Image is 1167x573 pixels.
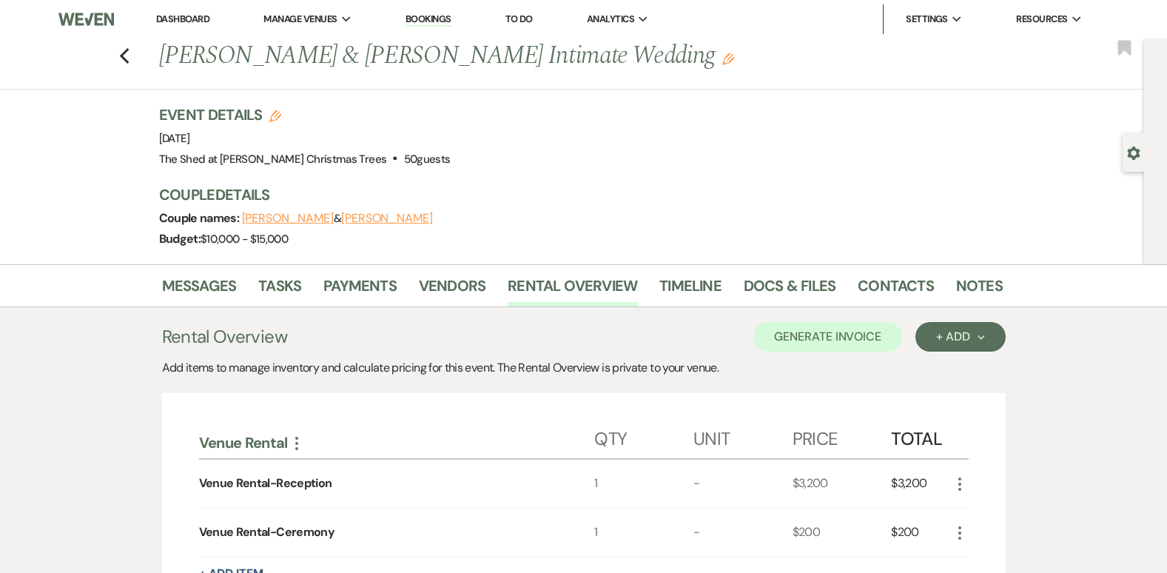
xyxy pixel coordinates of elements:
button: Open lead details [1127,145,1140,159]
div: Unit [693,414,793,458]
a: Docs & Files [744,274,835,306]
a: Dashboard [156,13,209,25]
a: Timeline [659,274,722,306]
a: To Do [505,13,533,25]
div: $3,200 [793,460,892,508]
div: $3,200 [891,460,950,508]
span: Resources [1016,12,1067,27]
span: 50 guests [404,152,451,167]
button: [PERSON_NAME] [341,212,433,224]
div: - [693,460,793,508]
span: Budget: [159,231,201,247]
h3: Couple Details [159,184,988,205]
div: $200 [793,509,892,557]
div: Venue Rental-Reception [199,475,332,492]
a: Notes [956,274,1003,306]
div: Add items to manage inventory and calculate pricing for this event. The Rental Overview is privat... [162,359,1006,377]
div: Total [891,414,950,458]
button: Edit [722,52,734,65]
a: Bookings [406,13,451,27]
div: Venue Rental [199,433,595,452]
span: [DATE] [159,131,190,146]
span: Analytics [587,12,634,27]
div: 1 [594,509,693,557]
h1: [PERSON_NAME] & [PERSON_NAME] Intimate Wedding [159,38,822,74]
span: Couple names: [159,210,242,226]
span: & [242,211,433,226]
span: Settings [906,12,948,27]
h3: Event Details [159,104,451,125]
div: $200 [891,509,950,557]
div: + Add [936,331,984,343]
button: Generate Invoice [753,322,902,352]
a: Contacts [858,274,934,306]
span: $10,000 - $15,000 [201,232,288,247]
button: + Add [915,322,1005,352]
div: Qty [594,414,693,458]
a: Rental Overview [508,274,637,306]
span: Manage Venues [263,12,337,27]
h3: Rental Overview [162,324,287,350]
button: [PERSON_NAME] [242,212,334,224]
a: Tasks [258,274,301,306]
span: The Shed at [PERSON_NAME] Christmas Trees [159,152,387,167]
a: Vendors [419,274,485,306]
img: Weven Logo [58,4,115,35]
div: 1 [594,460,693,508]
a: Messages [162,274,237,306]
a: Payments [323,274,397,306]
div: Price [793,414,892,458]
div: - [693,509,793,557]
div: Venue Rental-Ceremony [199,523,335,541]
